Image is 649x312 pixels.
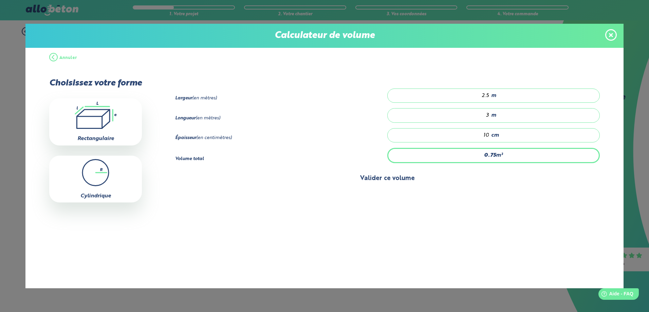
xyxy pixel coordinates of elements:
[32,31,617,41] p: Calculateur de volume
[175,116,196,120] strong: Longueur
[491,132,499,138] span: cm
[175,170,600,187] button: Valider ce volume
[491,112,496,118] span: m
[394,132,489,139] input: 0
[175,136,196,140] strong: Épaisseur
[589,286,642,305] iframe: Help widget launcher
[491,93,496,99] span: m
[175,116,387,121] div: (en mètres)
[484,153,496,158] strong: 0.75
[49,48,77,68] button: Annuler
[394,92,489,99] input: 0
[175,96,192,100] strong: Largeur
[77,136,114,141] label: Rectangulaire
[49,78,142,88] p: Choisissez votre forme
[394,112,489,119] input: 0
[80,193,111,199] label: Cylindrique
[175,96,387,101] div: (en mètres)
[175,157,204,161] strong: Volume total
[175,135,387,141] div: (en centimètres)
[387,148,599,163] div: m³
